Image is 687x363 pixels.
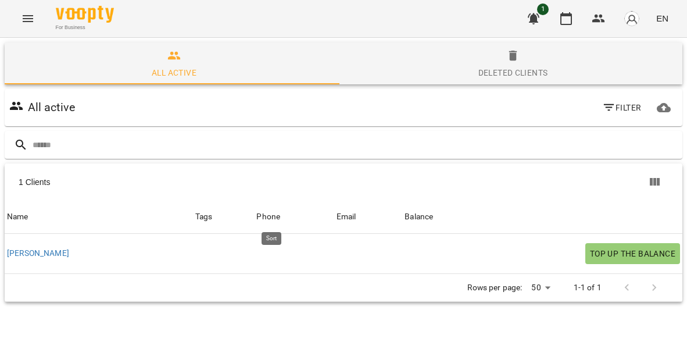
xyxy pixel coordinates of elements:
span: 1 [537,3,549,15]
span: Email [337,210,400,224]
img: Voopty Logo [56,6,114,23]
div: Deleted clients [478,66,548,80]
button: Top up the balance [585,243,680,264]
a: [PERSON_NAME] [7,248,69,259]
span: EN [656,12,668,24]
span: Top up the balance [590,247,675,261]
div: Phone [256,210,280,224]
p: Rows per page: [467,282,522,294]
h6: All active [28,98,75,116]
button: Menu [14,5,42,33]
div: Email [337,210,356,224]
div: 50 [527,279,554,296]
button: Filter [597,97,646,118]
div: Sort [405,210,433,224]
div: Sort [256,210,280,224]
button: EN [652,8,673,29]
img: avatar_s.png [624,10,640,27]
span: Phone [256,210,331,224]
div: All active [152,66,196,80]
div: Name [7,210,28,224]
span: Balance [405,210,680,224]
div: Tags [195,210,252,224]
button: Show columns [641,168,668,196]
div: Balance [405,210,433,224]
span: Filter [602,101,641,115]
div: 1 Clients [19,176,345,188]
p: 1-1 of 1 [574,282,602,294]
div: Sort [7,210,28,224]
div: Table Toolbar [5,163,682,201]
span: For Business [56,24,114,31]
span: Name [7,210,191,224]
